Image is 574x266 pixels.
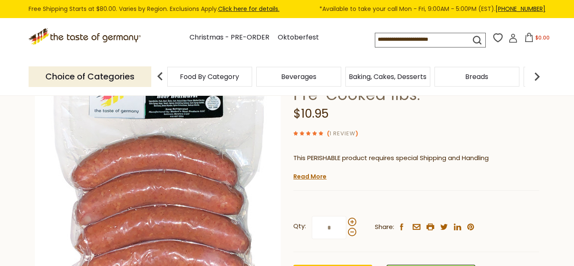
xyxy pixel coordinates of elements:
span: ( ) [327,129,358,137]
span: $0.00 [535,34,550,41]
h1: [PERSON_NAME] Beer Bratwurst, Pre-Cooked 1lbs. [293,66,539,104]
a: Beverages [281,74,316,80]
span: Share: [375,222,394,232]
img: previous arrow [152,68,169,85]
span: $10.95 [293,105,329,122]
a: Click here for details. [218,5,279,13]
a: Baking, Cakes, Desserts [349,74,427,80]
p: This PERISHABLE product requires special Shipping and Handling [293,153,539,163]
a: [PHONE_NUMBER] [495,5,545,13]
div: Free Shipping Starts at $80.00. Varies by Region. Exclusions Apply. [29,4,545,14]
button: $0.00 [519,33,555,45]
a: Oktoberfest [278,32,319,43]
span: *Available to take your call Mon - Fri, 9:00AM - 5:00PM (EST). [319,4,545,14]
a: Christmas - PRE-ORDER [190,32,269,43]
p: Choice of Categories [29,66,151,87]
a: 1 Review [329,129,355,138]
a: Read More [293,172,326,181]
a: Food By Category [180,74,239,80]
li: We will ship this product in heat-protective packaging and ice. [301,170,539,180]
strong: Qty: [293,221,306,232]
input: Qty: [312,216,346,239]
a: Breads [465,74,488,80]
img: next arrow [529,68,545,85]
